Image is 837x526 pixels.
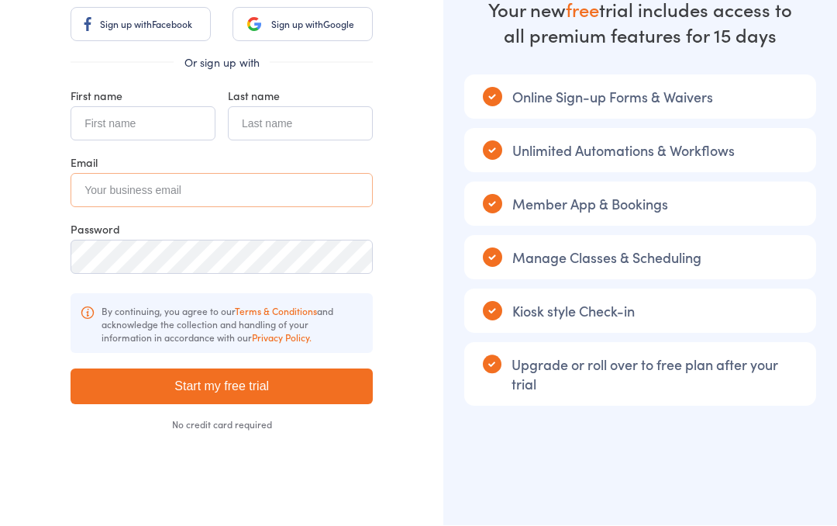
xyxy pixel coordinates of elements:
[464,343,816,407] div: Upgrade or roll over to free plan after your trial
[100,18,152,31] span: Sign up with
[464,129,816,173] div: Unlimited Automations & Workflows
[71,420,373,430] div: No credit card required
[464,236,816,280] div: Manage Classes & Scheduling
[71,155,373,171] div: Email
[71,88,215,104] div: First name
[71,174,373,208] input: Your business email
[464,182,816,227] div: Member App & Bookings
[228,107,373,141] input: Last name
[271,18,323,31] span: Sign up with
[235,305,317,318] a: Terms & Conditions
[252,331,312,344] a: Privacy Policy.
[464,75,816,119] div: Online Sign-up Forms & Waivers
[464,289,816,334] div: Kiosk style Check-in
[71,55,373,71] div: Or sign up with
[71,222,373,237] div: Password
[232,8,373,42] a: Sign up withGoogle
[228,88,373,104] div: Last name
[71,294,373,354] div: By continuing, you agree to our and acknowledge the collection and handling of your information i...
[71,107,215,141] input: First name
[71,8,211,42] a: Sign up withFacebook
[71,369,373,405] input: Start my free trial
